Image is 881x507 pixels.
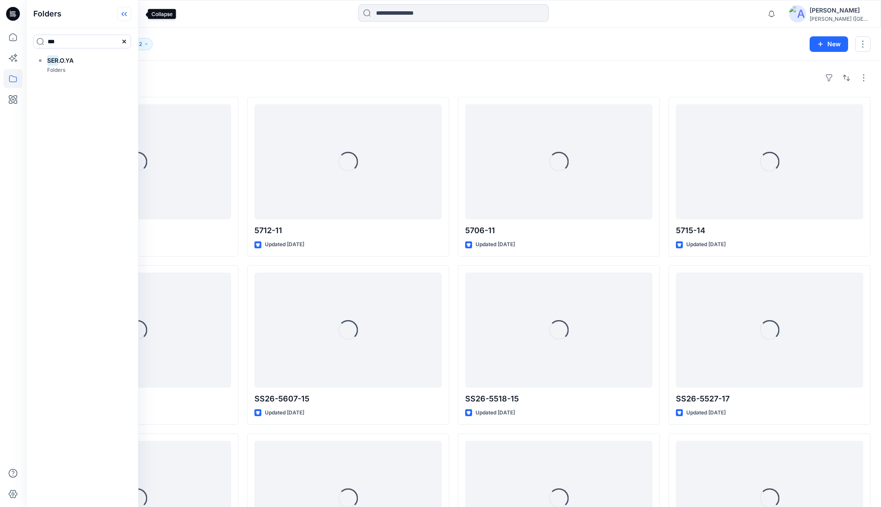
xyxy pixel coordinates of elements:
p: Updated [DATE] [476,408,515,417]
p: Folders [47,66,65,75]
p: Updated [DATE] [265,240,304,249]
img: avatar [789,5,806,22]
mark: SER [47,55,58,66]
p: Updated [DATE] [686,408,726,417]
div: [PERSON_NAME] [810,5,870,16]
div: [PERSON_NAME] ([GEOGRAPHIC_DATA]) Exp... [810,16,870,22]
p: Updated [DATE] [686,240,726,249]
p: Updated [DATE] [265,408,304,417]
button: 2 [128,38,153,50]
p: 5706-11 [465,225,653,237]
span: .O.YA [58,57,74,64]
p: 5712-11 [254,225,442,237]
p: SS26-5607-15 [254,393,442,405]
p: SS26-5518-15 [465,393,653,405]
button: New [810,36,848,52]
p: 5715-14 [676,225,863,237]
p: 2 [139,39,142,49]
p: SS26-5527-17 [676,393,863,405]
p: Updated [DATE] [476,240,515,249]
